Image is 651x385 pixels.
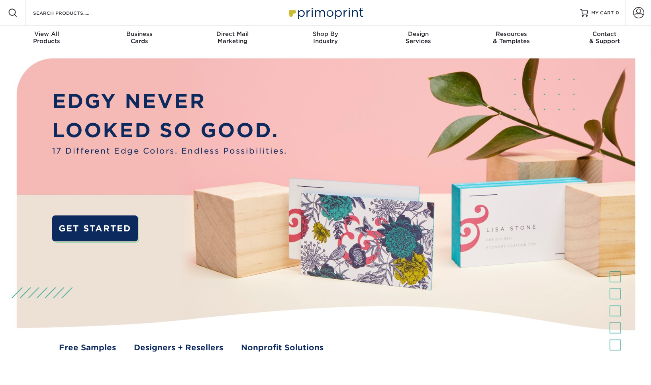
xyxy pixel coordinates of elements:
span: Direct Mail [186,30,279,38]
input: SEARCH PRODUCTS..... [32,8,110,18]
a: Resources& Templates [465,26,558,51]
a: Nonprofit Solutions [241,342,324,353]
a: BusinessCards [93,26,186,51]
span: MY CART [591,10,614,16]
img: Primoprint [286,4,365,21]
div: Marketing [186,30,279,45]
span: Design [372,30,465,38]
span: 0 [616,10,619,16]
span: Contact [558,30,651,38]
p: LOOKED SO GOOD. [52,116,287,145]
a: Direct MailMarketing [186,26,279,51]
a: Shop ByIndustry [279,26,372,51]
div: & Templates [465,30,558,45]
div: Cards [93,30,186,45]
a: Contact& Support [558,26,651,51]
div: & Support [558,30,651,45]
a: GET STARTED [52,215,138,241]
span: 17 Different Edge Colors. Endless Possibilities. [52,145,287,157]
div: Industry [279,30,372,45]
a: DesignServices [372,26,465,51]
span: Resources [465,30,558,38]
div: Services [372,30,465,45]
span: Business [93,30,186,38]
span: Shop By [279,30,372,38]
p: EDGY NEVER [52,87,287,116]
